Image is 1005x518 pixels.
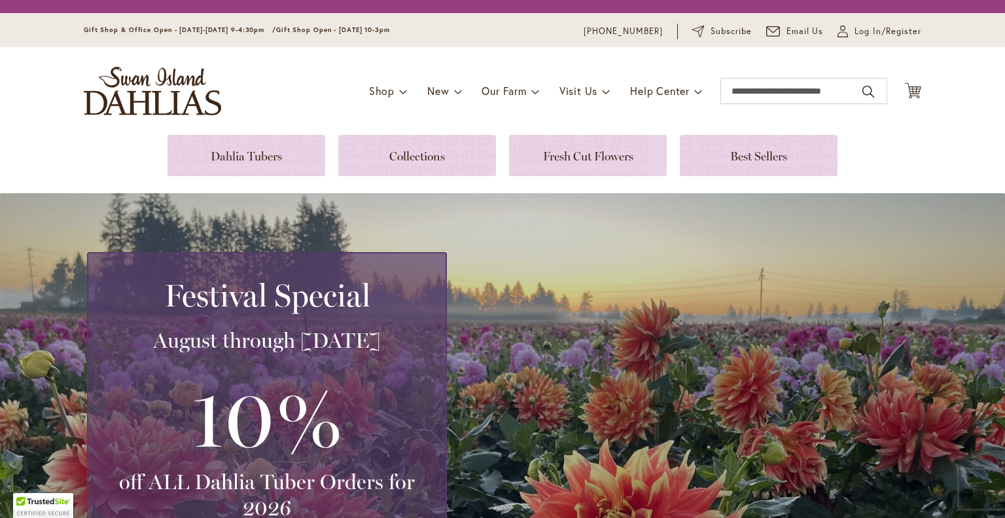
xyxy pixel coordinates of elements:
[104,367,430,469] h3: 10%
[427,84,449,98] span: New
[84,26,276,34] span: Gift Shop & Office Open - [DATE]-[DATE] 9-4:30pm /
[104,327,430,354] h3: August through [DATE]
[369,84,395,98] span: Shop
[13,493,73,518] div: TrustedSite Certified
[84,67,221,115] a: store logo
[276,26,390,34] span: Gift Shop Open - [DATE] 10-3pm
[766,25,824,38] a: Email Us
[630,84,690,98] span: Help Center
[837,25,921,38] a: Log In/Register
[104,277,430,314] h2: Festival Special
[482,84,526,98] span: Our Farm
[862,81,874,102] button: Search
[711,25,752,38] span: Subscribe
[786,25,824,38] span: Email Us
[855,25,921,38] span: Log In/Register
[584,25,663,38] a: [PHONE_NUMBER]
[559,84,597,98] span: Visit Us
[692,25,752,38] a: Subscribe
